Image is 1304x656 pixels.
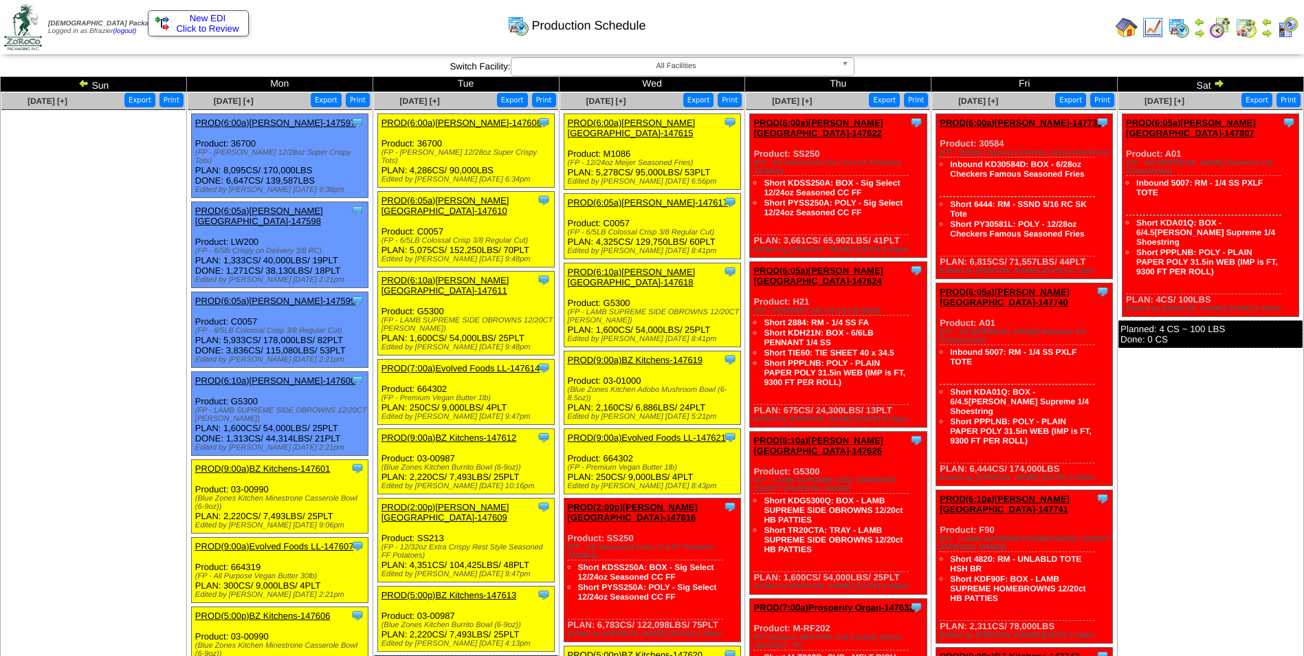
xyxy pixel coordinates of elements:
[750,432,927,595] div: Product: G5300 PLAN: 1,600CS / 54,000LBS / 25PLT
[1116,17,1138,39] img: home.gif
[950,347,1076,367] a: Inbound 5007: RM - 1/4 SS PXLF TOTE
[159,93,184,107] button: Print
[578,562,714,582] a: Short KDSS250A: BOX - Sig Select 12/24oz Seasoned CC FF
[1261,17,1272,28] img: arrowleft.gif
[753,159,926,175] div: (FP - SS Seasoned Criss Cut FF Potatoes 12/24oz)
[1126,118,1256,138] a: PROD(6:05a)[PERSON_NAME][GEOGRAPHIC_DATA]-147807
[377,272,554,356] div: Product: G5300 PLAN: 1,600CS / 54,000LBS / 25PLT
[373,77,559,92] td: Tue
[568,267,696,287] a: PROD(6:10a)[PERSON_NAME][GEOGRAPHIC_DATA]-147618
[931,77,1118,92] td: Fri
[753,307,926,315] div: (FP - PENNANT 6/6 1/4 SS LB NWS)
[940,535,1112,551] div: (FP - LAMB SUPREME HOMEBROWNS 12/20CT [PERSON_NAME])
[568,630,740,638] div: Edited by [PERSON_NAME] [DATE] 6:59pm
[351,116,364,129] img: Tooltip
[683,93,714,107] button: Export
[1235,17,1257,39] img: calendarinout.gif
[382,363,540,373] a: PROD(7:00a)Evolved Foods LL-147614
[750,262,927,428] div: Product: H21 PLAN: 675CS / 24,300LBS / 13PLT
[940,631,1112,639] div: Edited by [PERSON_NAME] [DATE] 4:36pm
[568,543,740,560] div: (FP - SS Seasoned Criss Cut FF Potatoes 12/24oz)
[753,415,926,424] div: Edited by [PERSON_NAME] [DATE] 8:45pm
[1282,116,1296,129] img: Tooltip
[155,17,169,30] img: ediSmall.gif
[568,197,728,208] a: PROD(6:05a)[PERSON_NAME]-147617
[532,93,556,107] button: Print
[940,287,1070,307] a: PROD(6:05a)[PERSON_NAME][GEOGRAPHIC_DATA]-147740
[564,351,740,425] div: Product: 03-01000 PLAN: 2,160CS / 6,886LBS / 24PLT
[382,621,554,629] div: (Blue Zones Kitchen Burrito Bowl (6-9oz))
[723,500,737,514] img: Tooltip
[382,570,554,578] div: Edited by [PERSON_NAME] [DATE] 9:47pm
[186,77,373,92] td: Mon
[155,23,241,34] span: Click to Review
[351,609,364,622] img: Tooltip
[753,602,914,613] a: PROD(7:00a)Prosperity Organ-147632
[377,360,554,425] div: Product: 664302 PLAN: 250CS / 9,000LBS / 4PLT
[195,186,368,194] div: Edited by [PERSON_NAME] [DATE] 9:38pm
[27,96,67,106] span: [DATE] [+]
[568,355,703,365] a: PROD(9:00a)BZ Kitchens-147619
[537,588,551,602] img: Tooltip
[382,463,554,472] div: (Blue Zones Kitchen Burrito Bowl (6-9oz))
[764,318,869,327] a: Short 2884: RM - 1/4 SS FA
[382,149,554,165] div: (FP - [PERSON_NAME] 12/28oz Super Crispy Tots)
[195,406,368,423] div: (FP - LAMB SUPREME SIDE OBROWNS 12/20CT [PERSON_NAME])
[764,328,873,347] a: Short KDH21N: BOX - 6/6LB PENNANT 1/4 SS
[764,496,903,525] a: Short KDG5300Q: BOX - LAMB SUPREME SIDE OBROWNS 12/20ct HB PATTIES
[195,356,368,364] div: Edited by [PERSON_NAME] [DATE] 2:21pm
[191,372,368,456] div: Product: G5300 PLAN: 1,600CS / 54,000LBS / 25PLT DONE: 1,313CS / 44,314LBS / 21PLT
[568,413,740,421] div: Edited by [PERSON_NAME] [DATE] 5:21pm
[382,255,554,263] div: Edited by [PERSON_NAME] [DATE] 9:48pm
[1118,320,1303,348] div: Planned: 4 CS ~ 100 LBS Done: 0 CS
[195,327,368,335] div: (FP - 6/5LB Colossal Crisp 3/8 Regular Cut)
[950,160,1084,179] a: Inbound KD30584D: BOX - 6/28oz Checkers Famous Seasoned Fries
[195,463,331,474] a: PROD(9:00a)BZ Kitchens-147601
[195,296,355,306] a: PROD(6:05a)[PERSON_NAME]-147599
[753,633,926,650] div: (FP-Organic Melt Rich and Creamy Butter (12/13oz) - IP)
[1055,93,1086,107] button: Export
[723,116,737,129] img: Tooltip
[382,237,554,245] div: (FP - 6/5LB Colossal Crisp 3/8 Regular Cut)
[1118,77,1304,92] td: Sat
[155,13,241,34] a: New EDI Click to Review
[904,93,928,107] button: Print
[772,96,812,106] a: [DATE] [+]
[940,474,1112,482] div: Edited by [PERSON_NAME] [DATE] 4:35pm
[1213,78,1224,89] img: arrowright.gif
[537,361,551,375] img: Tooltip
[764,198,903,217] a: Short PYSS250A: POLY - Sig Select 12/24oz Seasoned CC FF
[578,582,717,602] a: Short PYSS250A: POLY - Sig Select 12/24oz Seasoned CC FF
[195,118,355,128] a: PROD(6:00a)[PERSON_NAME]-147597
[1145,96,1184,106] span: [DATE] [+]
[568,386,740,402] div: (Blue Zones Kitchen Adobo Mushroom Bowl (6-8.5oz))
[568,502,698,523] a: PROD(2:00p)[PERSON_NAME][GEOGRAPHIC_DATA]-147616
[191,114,368,198] div: Product: 36700 PLAN: 8,095CS / 170,000LBS DONE: 6,647CS / 139,587LBS
[1136,248,1278,276] a: Short PPPLNB: POLY - PLAIN PAPER POLY 31.5in WEB (IMP is FT, 9300 FT PER ROLL)
[537,273,551,287] img: Tooltip
[48,20,163,28] span: [DEMOGRAPHIC_DATA] Packaging
[400,96,440,106] a: [DATE] [+]
[950,387,1089,416] a: Short KDA01Q: BOX - 6/4.5[PERSON_NAME] Supreme 1/4 Shoestring
[1277,93,1301,107] button: Print
[940,118,1102,128] a: PROD(6:00a)[PERSON_NAME]-147738
[195,206,323,226] a: PROD(6:05a)[PERSON_NAME][GEOGRAPHIC_DATA]-147598
[377,192,554,267] div: Product: C0057 PLAN: 5,075CS / 152,250LBS / 70PLT
[564,429,740,494] div: Product: 664302 PLAN: 250CS / 9,000LBS / 4PLT
[195,572,368,580] div: (FP - All Purpose Vegan Butter 30lb)
[195,149,368,165] div: (FP - [PERSON_NAME] 12/28oz Super Crispy Tots)
[940,267,1112,275] div: Edited by [PERSON_NAME] [DATE] 4:12pm
[764,525,903,554] a: Short TR20CTA: TRAY - LAMB SUPREME SIDE OBROWNS 12/20ct HB PATTIES
[195,541,354,551] a: PROD(9:00a)Evolved Foods LL-147607
[195,375,355,386] a: PROD(6:10a)[PERSON_NAME]-147600
[718,93,742,107] button: Print
[195,247,368,255] div: (FP - 6/5lb Crispy on Delivery 3/8 RC)
[753,435,883,456] a: PROD(6:10a)[PERSON_NAME][GEOGRAPHIC_DATA]-147626
[568,482,740,490] div: Edited by [PERSON_NAME] [DATE] 8:43pm
[48,20,163,35] span: Logged in as Bfrazier
[377,499,554,582] div: Product: SS213 PLAN: 4,351CS / 104,425LBS / 48PLT
[191,202,368,288] div: Product: LW200 PLAN: 1,333CS / 40,000LBS / 19PLT DONE: 1,271CS / 38,130LBS / 18PLT
[351,373,364,387] img: Tooltip
[568,433,727,443] a: PROD(9:00a)Evolved Foods LL-147621
[764,348,894,358] a: Short TIE60: TIE SHEET 40 x 34.5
